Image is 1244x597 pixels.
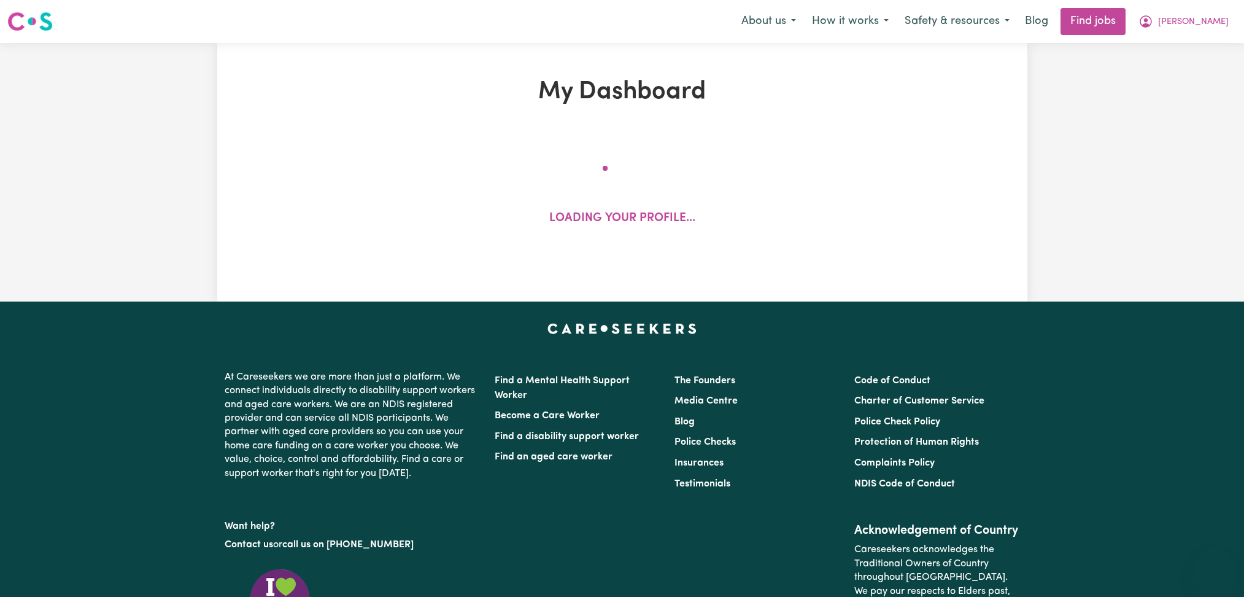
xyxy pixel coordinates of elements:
a: Police Check Policy [854,417,940,427]
a: Find a Mental Health Support Worker [495,376,630,400]
a: Find a disability support worker [495,432,639,442]
a: The Founders [674,376,735,386]
a: Protection of Human Rights [854,437,979,447]
h2: Acknowledgement of Country [854,523,1019,538]
a: Find jobs [1060,8,1126,35]
a: Careseekers logo [7,7,53,36]
p: or [225,533,480,556]
a: Blog [1018,8,1056,35]
button: My Account [1130,9,1237,34]
a: Careseekers home page [547,324,697,334]
a: Police Checks [674,437,736,447]
iframe: Button to launch messaging window [1195,548,1234,587]
p: Loading your profile... [549,210,695,228]
button: About us [733,9,804,34]
img: Careseekers logo [7,10,53,33]
a: Testimonials [674,479,730,489]
a: Find an aged care worker [495,452,612,462]
a: Blog [674,417,695,427]
button: How it works [804,9,897,34]
span: [PERSON_NAME] [1158,15,1229,29]
h1: My Dashboard [360,77,885,107]
p: Want help? [225,515,480,533]
a: Insurances [674,458,724,468]
a: Media Centre [674,396,738,406]
a: Complaints Policy [854,458,935,468]
p: At Careseekers we are more than just a platform. We connect individuals directly to disability su... [225,365,480,485]
a: Contact us [225,540,273,550]
a: Become a Care Worker [495,411,600,421]
button: Safety & resources [897,9,1018,34]
a: NDIS Code of Conduct [854,479,955,489]
a: call us on [PHONE_NUMBER] [282,540,414,550]
a: Code of Conduct [854,376,930,386]
a: Charter of Customer Service [854,396,984,406]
